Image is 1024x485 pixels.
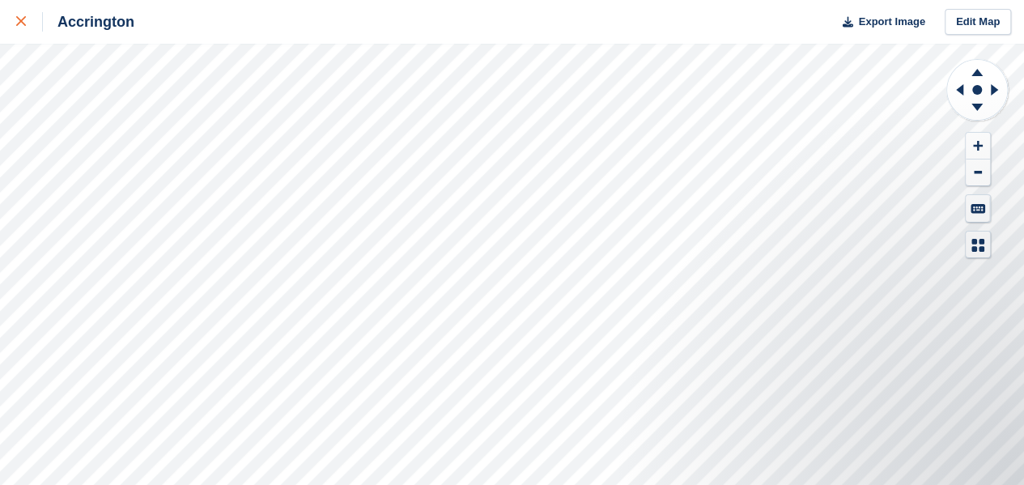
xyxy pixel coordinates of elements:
[858,14,924,30] span: Export Image
[833,9,925,36] button: Export Image
[966,195,990,222] button: Keyboard Shortcuts
[966,160,990,186] button: Zoom Out
[945,9,1011,36] a: Edit Map
[43,12,134,32] div: Accrington
[966,133,990,160] button: Zoom In
[966,232,990,258] button: Map Legend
